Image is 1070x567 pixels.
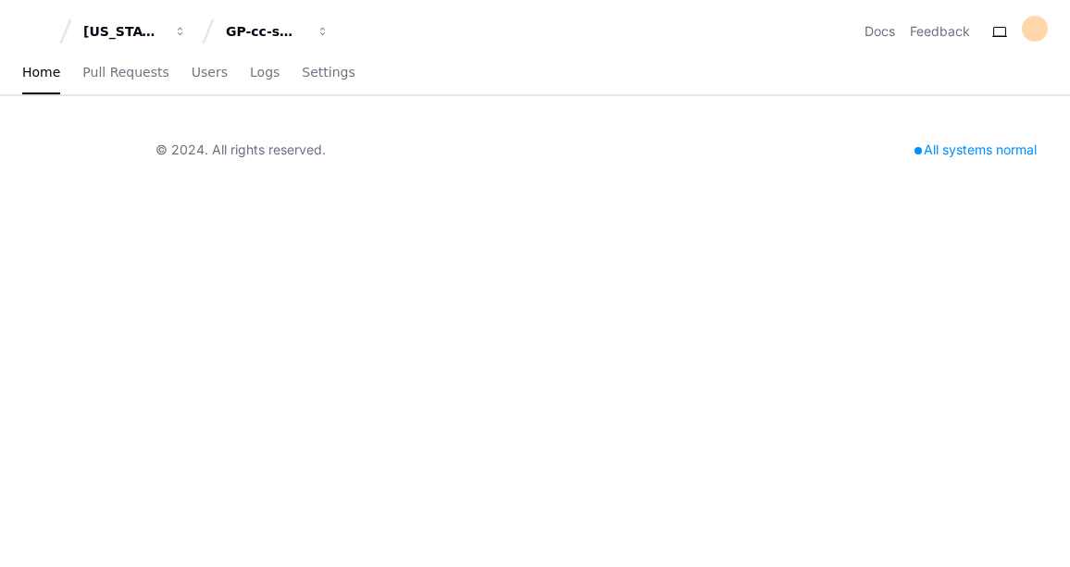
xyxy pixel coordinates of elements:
[865,22,895,41] a: Docs
[156,141,326,159] div: © 2024. All rights reserved.
[226,22,305,41] div: GP-cc-sml-apps
[218,15,337,48] button: GP-cc-sml-apps
[22,67,60,78] span: Home
[22,52,60,94] a: Home
[302,52,355,94] a: Settings
[250,67,280,78] span: Logs
[192,52,228,94] a: Users
[76,15,194,48] button: [US_STATE] Pacific
[250,52,280,94] a: Logs
[192,67,228,78] span: Users
[82,52,168,94] a: Pull Requests
[83,22,163,41] div: [US_STATE] Pacific
[903,137,1048,163] div: All systems normal
[302,67,355,78] span: Settings
[910,22,970,41] button: Feedback
[82,67,168,78] span: Pull Requests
